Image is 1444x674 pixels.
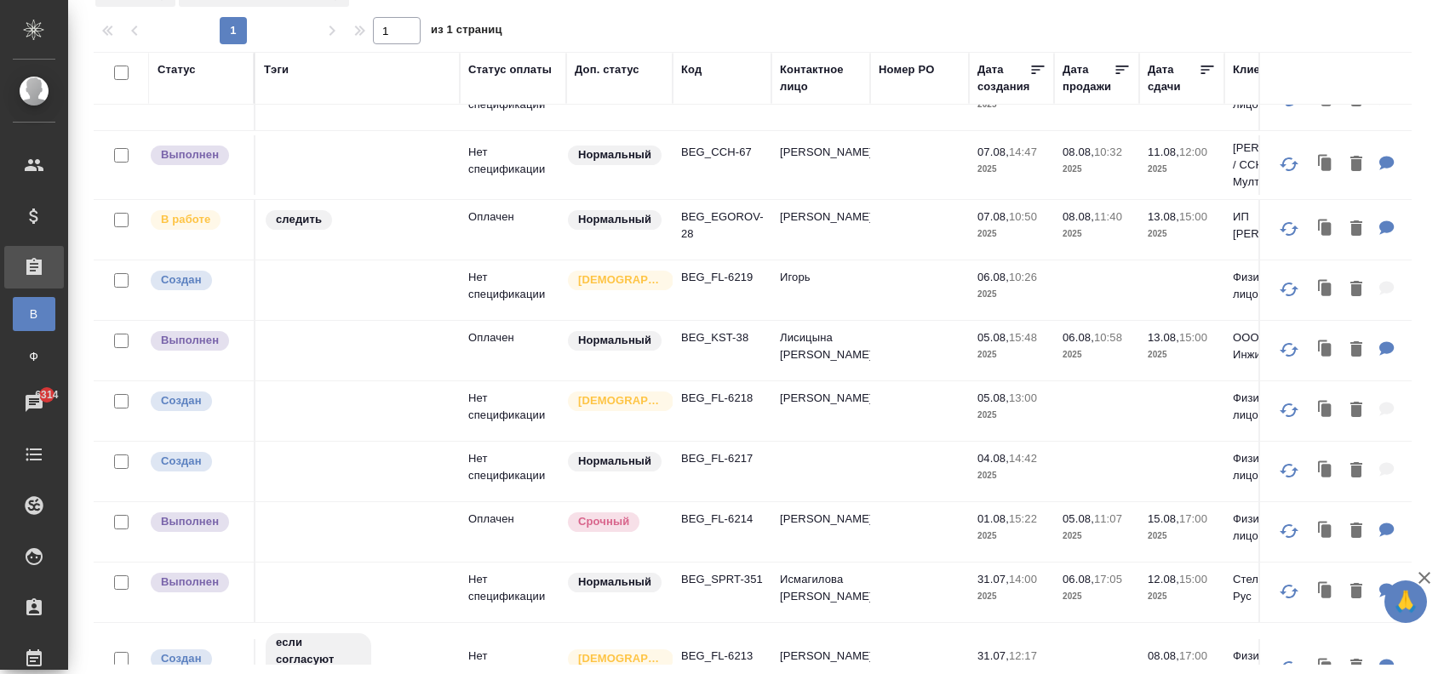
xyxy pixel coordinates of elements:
p: BEG_FL-6218 [681,390,763,407]
p: 14:47 [1009,146,1037,158]
button: Клонировать [1309,393,1342,428]
p: 15.08, [1148,512,1179,525]
p: Создан [161,453,202,470]
td: Нет спецификации [460,260,566,320]
div: Код [681,61,702,78]
p: BEG_KST-38 [681,329,763,346]
div: Выставляет ПМ после сдачи и проведения начислений. Последний этап для ПМа [149,511,245,534]
button: Удалить [1342,333,1371,368]
p: 31.07, [977,649,1009,662]
p: 17:00 [1179,512,1207,525]
p: 12.08, [1148,573,1179,585]
button: Клонировать [1309,333,1342,368]
button: Удалить [1342,454,1371,488]
a: Ф [13,340,55,374]
p: [DEMOGRAPHIC_DATA] [578,392,663,409]
button: Обновить [1269,208,1309,249]
button: Клонировать [1309,574,1342,609]
div: Выставляет ПМ после сдачи и проведения начислений. Последний этап для ПМа [149,329,245,352]
p: 08.08, [1063,210,1094,223]
p: 10:26 [1009,271,1037,283]
p: BEG_FL-6213 [681,648,763,665]
p: 15:00 [1179,573,1207,585]
p: 11:07 [1094,512,1122,525]
p: 17:05 [1094,573,1122,585]
div: Тэги [264,61,289,78]
td: [PERSON_NAME] [771,502,870,562]
p: В работе [161,211,210,228]
p: 2025 [1063,588,1131,605]
p: 2025 [1063,226,1131,243]
td: Нет спецификации [460,563,566,622]
button: Удалить [1342,272,1371,307]
div: Выставляется автоматически для первых 3 заказов нового контактного лица. Особое внимание [566,390,664,413]
p: следить [276,211,322,228]
button: Клонировать [1309,147,1342,182]
p: 05.08, [1063,512,1094,525]
td: Нет спецификации [460,442,566,501]
div: Доп. статус [575,61,639,78]
td: Оплачен [460,200,566,260]
div: Контактное лицо [780,61,862,95]
p: Нормальный [578,332,651,349]
p: 14:00 [1009,573,1037,585]
div: Выставляется автоматически при создании заказа [149,269,245,292]
p: BEG_SPRT-351 [681,571,763,588]
div: Выставляется автоматически, если на указанный объем услуг необходимо больше времени в стандартном... [566,511,664,534]
td: Исмагилова [PERSON_NAME] [771,563,870,622]
p: 13.08, [1148,331,1179,344]
p: 01.08, [977,512,1009,525]
p: Срочный [578,513,629,530]
div: Выставляется автоматически при создании заказа [149,450,245,473]
p: Создан [161,271,202,288]
p: [DEMOGRAPHIC_DATA] [578,650,663,667]
span: Ф [21,348,47,365]
p: 2025 [977,161,1046,178]
div: Выставляется автоматически при создании заказа [149,390,245,413]
p: 08.08, [1063,146,1094,158]
td: [PERSON_NAME] [771,200,870,260]
p: Физическое лицо (Беговая) [1233,511,1315,545]
td: [PERSON_NAME] [771,135,870,195]
p: 10:32 [1094,146,1122,158]
p: [PERSON_NAME] / CCH/ Мултон/ Мулт... [1233,140,1315,191]
td: Оплачен [460,502,566,562]
p: Выполнен [161,146,219,163]
p: 2025 [1148,226,1216,243]
p: 2025 [977,467,1046,484]
p: 15:00 [1179,331,1207,344]
p: 07.08, [977,146,1009,158]
div: Выставляется автоматически для первых 3 заказов нового контактного лица. Особое внимание [566,648,664,671]
p: BEG_EGOROV-28 [681,208,763,243]
div: Статус по умолчанию для стандартных заказов [566,571,664,594]
p: BEG_FL-6214 [681,511,763,528]
p: ООО "КС Инжиниринг" [1233,329,1315,363]
p: Нормальный [578,453,651,470]
p: BEG_FL-6219 [681,269,763,286]
a: 6314 [4,382,64,425]
p: 2025 [1063,346,1131,363]
p: Создан [161,392,202,409]
p: 2025 [977,588,1046,605]
button: Клонировать [1309,212,1342,247]
div: Статус по умолчанию для стандартных заказов [566,144,664,167]
p: 13:00 [1009,391,1037,404]
button: Обновить [1269,390,1309,431]
p: Нормальный [578,574,651,591]
a: В [13,297,55,331]
span: из 1 страниц [431,20,502,44]
p: Нормальный [578,211,651,228]
p: 2025 [977,528,1046,545]
div: Дата сдачи [1148,61,1199,95]
p: 31.07, [977,573,1009,585]
button: Обновить [1269,144,1309,185]
div: Выставляет ПМ после сдачи и проведения начислений. Последний этап для ПМа [149,571,245,594]
p: 2025 [977,226,1046,243]
p: 05.08, [977,331,1009,344]
p: Стеллар Груп Рус [1233,571,1315,605]
div: Статус по умолчанию для стандартных заказов [566,208,664,231]
td: Нет спецификации [460,135,566,195]
p: 2025 [977,407,1046,424]
td: Лисицына [PERSON_NAME] [771,321,870,380]
button: Удалить [1342,574,1371,609]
